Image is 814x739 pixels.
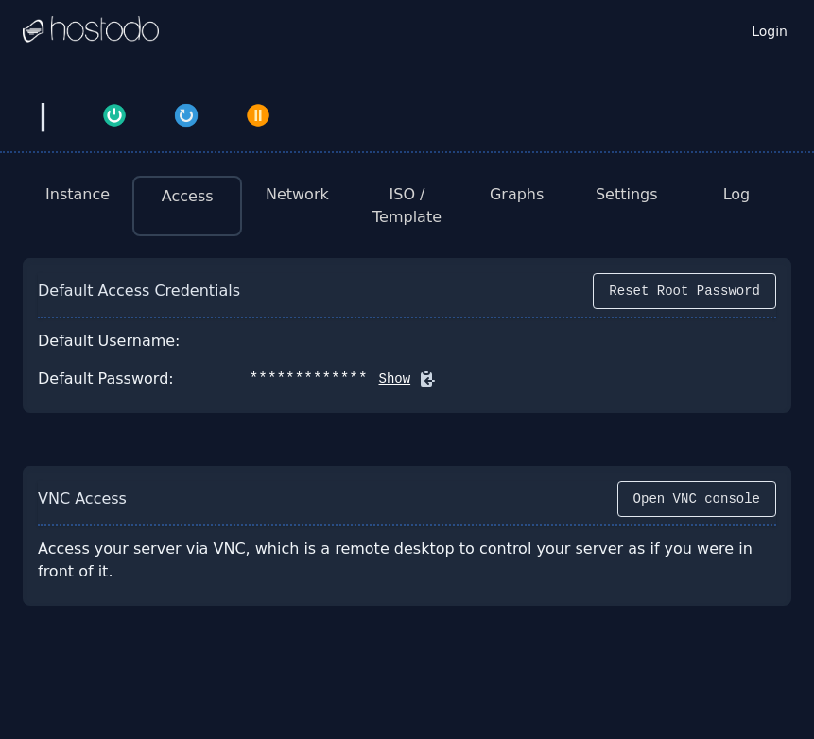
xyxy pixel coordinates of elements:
button: Power Off [222,98,294,136]
button: Restart [150,98,222,136]
button: Access [162,185,214,208]
a: Login [748,18,791,41]
button: ISO / Template [367,183,446,229]
button: Log [723,183,751,206]
button: Graphs [490,183,544,206]
button: Power On [78,98,150,136]
button: Settings [596,183,658,206]
img: Power Off [245,102,271,129]
button: Network [266,183,329,206]
button: Reset Root Password [593,273,776,309]
div: Default Username: [38,330,181,352]
img: Restart [173,102,199,129]
button: Show [368,369,411,388]
div: Access your server via VNC, which is a remote desktop to control your server as if you were in fr... [38,530,776,591]
img: Logo [23,16,159,44]
div: Default Password: [38,368,174,390]
div: | [30,98,56,136]
img: Power On [101,102,128,129]
button: Instance [45,183,110,206]
div: Default Access Credentials [38,280,240,302]
div: VNC Access [38,488,127,510]
button: Open VNC console [617,481,776,517]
